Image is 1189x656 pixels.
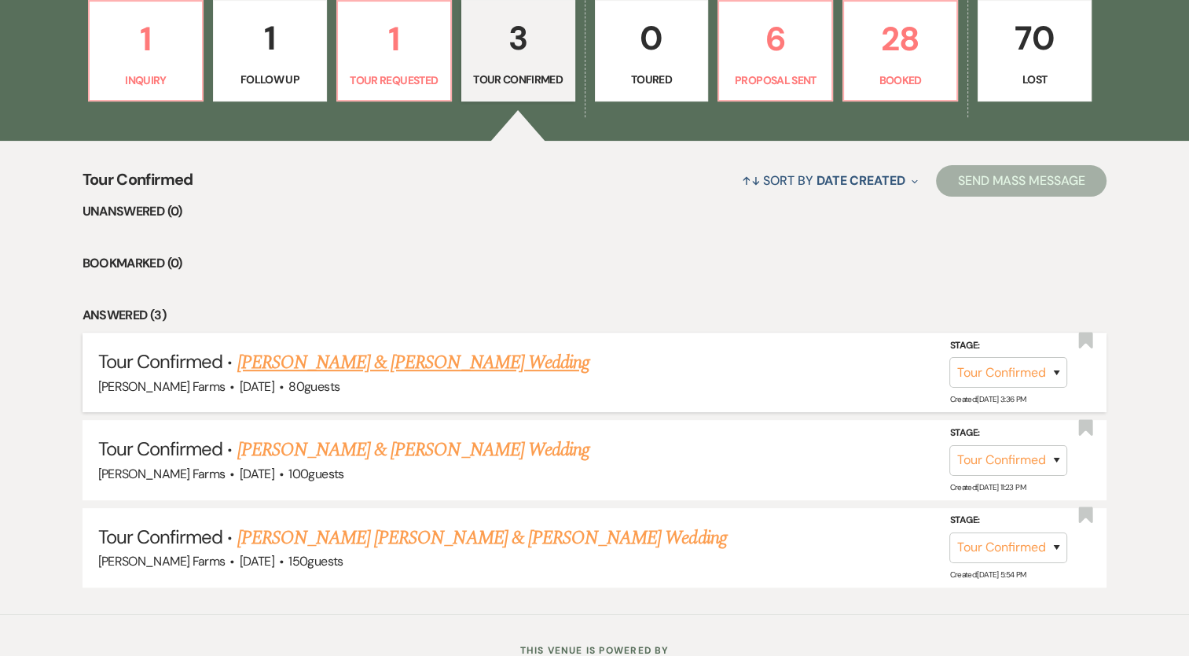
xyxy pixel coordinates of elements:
span: [PERSON_NAME] Farms [98,553,226,569]
span: Created: [DATE] 11:23 PM [949,482,1025,492]
p: 1 [223,12,317,64]
span: [DATE] [240,466,274,482]
li: Unanswered (0) [83,201,1107,222]
span: ↑↓ [742,172,761,189]
li: Answered (3) [83,305,1107,326]
p: 1 [347,13,441,65]
span: 150 guests [288,553,343,569]
p: Toured [605,71,699,88]
span: 80 guests [288,378,339,395]
span: Tour Confirmed [98,437,223,461]
li: Bookmarked (0) [83,253,1107,274]
span: [DATE] [240,378,274,395]
p: 28 [853,13,947,65]
span: Tour Confirmed [98,525,223,549]
p: 3 [472,12,565,64]
span: Created: [DATE] 5:54 PM [949,569,1026,580]
label: Stage: [949,512,1067,529]
span: [DATE] [240,553,274,569]
button: Sort By Date Created [736,160,924,201]
p: Lost [988,71,1081,88]
a: [PERSON_NAME] & [PERSON_NAME] Wedding [237,436,589,464]
span: Date Created [817,172,905,189]
p: Inquiry [99,72,193,89]
p: 6 [728,13,822,65]
p: Booked [853,72,947,89]
span: Created: [DATE] 3:36 PM [949,394,1026,404]
span: [PERSON_NAME] Farms [98,378,226,395]
span: [PERSON_NAME] Farms [98,466,226,482]
a: [PERSON_NAME] & [PERSON_NAME] Wedding [237,348,589,377]
label: Stage: [949,425,1067,442]
p: Tour Confirmed [472,71,565,88]
p: 1 [99,13,193,65]
span: Tour Confirmed [83,168,193,201]
p: 0 [605,12,699,64]
p: Follow Up [223,71,317,88]
a: [PERSON_NAME] [PERSON_NAME] & [PERSON_NAME] Wedding [237,524,727,552]
p: Tour Requested [347,72,441,89]
span: Tour Confirmed [98,349,223,374]
button: Send Mass Message [936,165,1107,197]
p: 70 [988,12,1081,64]
p: Proposal Sent [728,72,822,89]
label: Stage: [949,337,1067,355]
span: 100 guests [288,466,343,482]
